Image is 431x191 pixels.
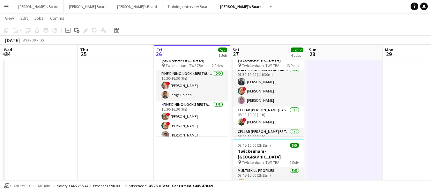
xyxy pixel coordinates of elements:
[13,0,64,13] button: [PERSON_NAME]'s Board
[3,182,31,189] button: Confirmed
[64,0,112,13] button: [PERSON_NAME] Board
[34,15,44,21] span: Jobs
[3,14,17,22] a: View
[162,0,215,13] button: Training / Interview Board
[21,38,37,42] span: Week 39
[10,184,30,188] span: Confirmed
[32,14,46,22] a: Jobs
[161,183,213,188] span: Total Confirmed £445 470.69
[50,15,64,21] span: Comms
[18,14,30,22] a: Edit
[57,183,213,188] div: Salary £445 235.44 + Expenses £90.00 + Subsistence £145.25 =
[5,15,14,21] span: View
[5,37,20,43] div: [DATE]
[40,38,46,42] div: BST
[20,15,28,21] span: Edit
[112,0,162,13] button: [PERSON_NAME]’s Board
[215,0,267,13] button: [PERSON_NAME]'s Board
[36,183,52,188] span: All jobs
[48,14,67,22] a: Comms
